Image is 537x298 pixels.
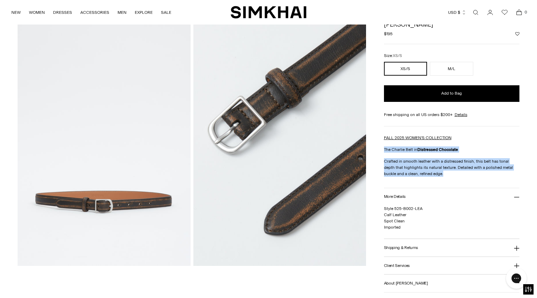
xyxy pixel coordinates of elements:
h3: About [PERSON_NAME] [384,281,428,286]
button: More Details [384,188,519,206]
button: Add to Bag [384,85,519,102]
a: ACCESSORIES [80,5,109,20]
label: Size: [384,52,402,59]
button: Add to Wishlist [515,32,519,36]
a: SIMKHAI [231,6,306,19]
p: The Charlie Belt in [384,146,519,153]
div: Free shipping on all US orders $200+ [384,112,519,118]
a: FALL 2025 WOMEN'S COLLECTION [384,135,452,140]
span: Add to Bag [441,90,462,96]
span: XS/S [393,54,402,58]
button: Client Services [384,257,519,275]
a: EXPLORE [135,5,153,20]
h1: [PERSON_NAME] [384,21,519,28]
span: 0 [523,9,529,15]
a: Go to the account page [483,6,497,19]
button: About [PERSON_NAME] [384,275,519,292]
a: MEN [118,5,126,20]
h3: More Details [384,194,406,199]
span: Style 525-B002-LEA Calf Leather Spot Clean Imported [384,206,423,230]
button: M/L [430,62,473,76]
button: Shipping & Returns [384,239,519,257]
a: WOMEN [29,5,45,20]
a: Details [455,112,467,118]
strong: Distressed Chocolate [417,147,458,152]
h3: Client Services [384,263,410,268]
h3: Shipping & Returns [384,246,418,250]
p: Crafted in smooth leather with a distressed finish, this belt has tonal depth that highlights its... [384,158,519,177]
a: DRESSES [53,5,72,20]
iframe: Gorgias live chat messenger [503,266,530,291]
a: Open cart modal [512,6,526,19]
a: Wishlist [498,6,511,19]
iframe: Sign Up via Text for Offers [6,272,69,292]
a: SALE [161,5,171,20]
a: NEW [11,5,21,20]
span: $195 [384,31,393,37]
button: XS/S [384,62,427,76]
button: USD $ [448,5,466,20]
a: Open search modal [469,6,483,19]
img: Charlie Belt [193,6,366,266]
img: Charlie Belt [18,6,190,266]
